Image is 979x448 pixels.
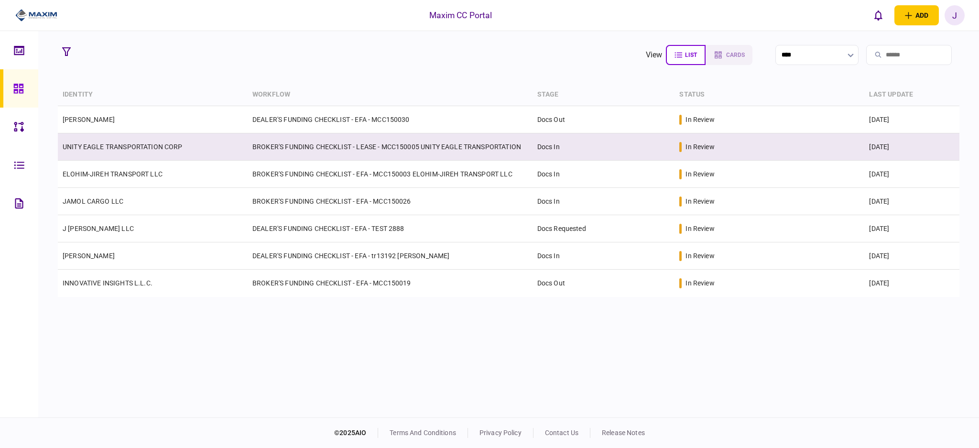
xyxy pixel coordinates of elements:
[674,84,864,106] th: status
[63,143,183,151] a: UNITY EAGLE TRANSPORTATION CORP
[685,197,714,206] div: in review
[864,161,959,188] td: [DATE]
[945,5,965,25] button: J
[706,45,752,65] button: cards
[533,133,675,161] td: Docs In
[685,278,714,288] div: in review
[533,188,675,215] td: Docs In
[726,52,745,58] span: cards
[63,252,115,260] a: [PERSON_NAME]
[63,170,163,178] a: ELOHIM-JIREH TRANSPORT LLC
[864,133,959,161] td: [DATE]
[533,106,675,133] td: Docs Out
[58,84,248,106] th: identity
[864,106,959,133] td: [DATE]
[248,242,533,270] td: DEALER'S FUNDING CHECKLIST - EFA - tr13192 [PERSON_NAME]
[334,428,378,438] div: © 2025 AIO
[63,225,134,232] a: J [PERSON_NAME] LLC
[685,52,697,58] span: list
[533,215,675,242] td: Docs Requested
[646,49,663,61] div: view
[685,169,714,179] div: in review
[533,161,675,188] td: Docs In
[248,188,533,215] td: BROKER'S FUNDING CHECKLIST - EFA - MCC150026
[894,5,939,25] button: open adding identity options
[479,429,522,437] a: privacy policy
[685,251,714,261] div: in review
[545,429,578,437] a: contact us
[864,270,959,297] td: [DATE]
[390,429,456,437] a: terms and conditions
[533,84,675,106] th: stage
[533,270,675,297] td: Docs Out
[864,215,959,242] td: [DATE]
[248,84,533,106] th: workflow
[864,188,959,215] td: [DATE]
[248,133,533,161] td: BROKER'S FUNDING CHECKLIST - LEASE - MCC150005 UNITY EAGLE TRANSPORTATION
[248,270,533,297] td: BROKER'S FUNDING CHECKLIST - EFA - MCC150019
[864,242,959,270] td: [DATE]
[685,115,714,124] div: in review
[429,9,492,22] div: Maxim CC Portal
[248,215,533,242] td: DEALER'S FUNDING CHECKLIST - EFA - TEST 2888
[63,197,123,205] a: JAMOL CARGO LLC
[602,429,645,437] a: release notes
[685,142,714,152] div: in review
[63,279,152,287] a: INNOVATIVE INSIGHTS L.L.C.
[864,84,959,106] th: last update
[666,45,706,65] button: list
[685,224,714,233] div: in review
[869,5,889,25] button: open notifications list
[15,8,58,22] img: client company logo
[63,116,115,123] a: [PERSON_NAME]
[248,106,533,133] td: DEALER'S FUNDING CHECKLIST - EFA - MCC150030
[248,161,533,188] td: BROKER'S FUNDING CHECKLIST - EFA - MCC150003 ELOHIM-JIREH TRANSPORT LLC
[533,242,675,270] td: Docs In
